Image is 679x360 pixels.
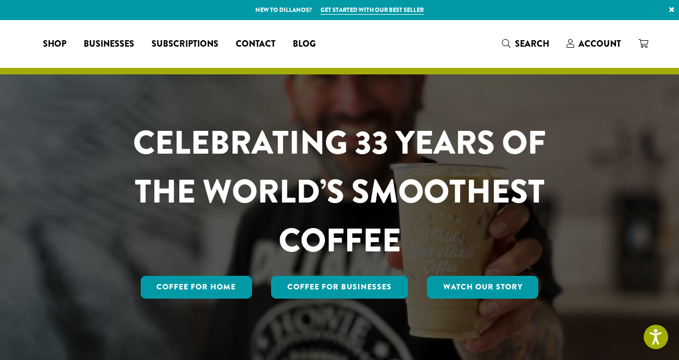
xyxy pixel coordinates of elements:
[427,276,539,299] a: Watch Our Story
[84,37,134,51] span: Businesses
[579,37,621,50] span: Account
[141,276,253,299] a: Coffee for Home
[515,37,549,50] span: Search
[493,35,558,53] a: Search
[34,35,75,53] a: Shop
[271,276,408,299] a: Coffee For Businesses
[320,5,424,15] a: Get started with our best seller
[101,118,578,265] h1: CELEBRATING 33 YEARS OF THE WORLD’S SMOOTHEST COFFEE
[236,37,275,51] span: Contact
[43,37,66,51] span: Shop
[293,37,316,51] span: Blog
[152,37,218,51] span: Subscriptions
